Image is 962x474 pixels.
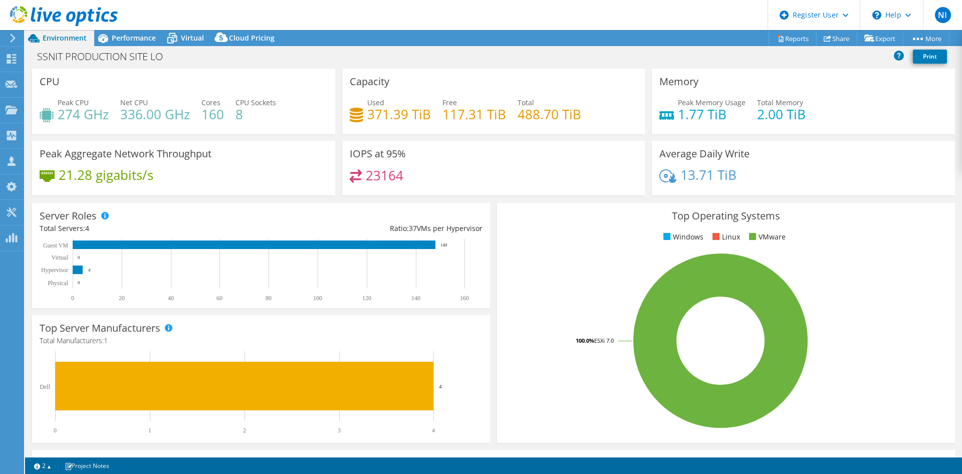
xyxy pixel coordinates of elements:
[505,210,947,221] h3: Top Operating Systems
[460,295,469,302] text: 160
[659,148,750,159] h3: Average Daily Write
[40,323,160,334] h3: Top Server Manufacturers
[40,223,261,234] div: Total Servers:
[680,169,737,180] h4: 13.71 TiB
[518,98,534,107] span: Total
[104,336,108,345] span: 1
[40,148,211,159] h3: Peak Aggregate Network Throughput
[409,223,417,233] span: 37
[229,33,275,43] span: Cloud Pricing
[903,31,949,46] a: More
[41,267,68,274] text: Hypervisor
[913,50,947,64] a: Print
[594,337,614,344] tspan: ESXi 7.0
[40,210,97,221] h3: Server Roles
[872,11,881,20] svg: \n
[442,109,506,120] h4: 117.31 TiB
[661,231,703,243] li: Windows
[33,51,178,62] h1: SSNIT PRODUCTION SITE LO
[43,33,87,43] span: Environment
[54,427,57,434] text: 0
[88,268,91,273] text: 4
[367,109,431,120] h4: 371.39 TiB
[216,295,222,302] text: 60
[40,76,60,87] h3: CPU
[120,109,190,120] h4: 336.00 GHz
[710,231,740,243] li: Linux
[261,223,483,234] div: Ratio: VMs per Hypervisor
[148,427,151,434] text: 1
[411,295,420,302] text: 140
[367,98,384,107] span: Used
[439,383,442,389] text: 4
[58,109,109,120] h4: 274 GHz
[201,109,224,120] h4: 160
[518,109,581,120] h4: 488.70 TiB
[576,337,594,344] tspan: 100.0%
[313,295,322,302] text: 100
[59,169,153,180] h4: 21.28 gigabits/s
[338,427,341,434] text: 3
[181,33,204,43] span: Virtual
[442,98,457,107] span: Free
[201,98,220,107] span: Cores
[52,254,69,261] text: Virtual
[27,459,58,472] a: 2
[48,280,68,287] text: Physical
[71,295,74,302] text: 0
[40,383,50,390] text: Dell
[440,243,447,248] text: 148
[857,31,903,46] a: Export
[757,98,803,107] span: Total Memory
[659,76,698,87] h3: Memory
[366,170,403,181] h4: 23164
[432,427,435,434] text: 4
[235,98,276,107] span: CPU Sockets
[757,109,806,120] h4: 2.00 TiB
[678,98,746,107] span: Peak Memory Usage
[58,459,116,472] a: Project Notes
[678,109,746,120] h4: 1.77 TiB
[78,280,80,285] text: 0
[935,7,951,23] span: NI
[235,109,276,120] h4: 8
[350,148,406,159] h3: IOPS at 95%
[43,242,68,249] text: Guest VM
[119,295,125,302] text: 20
[40,335,483,346] h4: Total Manufacturers:
[85,223,89,233] span: 4
[168,295,174,302] text: 40
[266,295,272,302] text: 80
[120,98,148,107] span: Net CPU
[112,33,156,43] span: Performance
[769,31,817,46] a: Reports
[747,231,786,243] li: VMware
[816,31,857,46] a: Share
[58,98,89,107] span: Peak CPU
[78,255,80,260] text: 0
[350,76,389,87] h3: Capacity
[243,427,246,434] text: 2
[362,295,371,302] text: 120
